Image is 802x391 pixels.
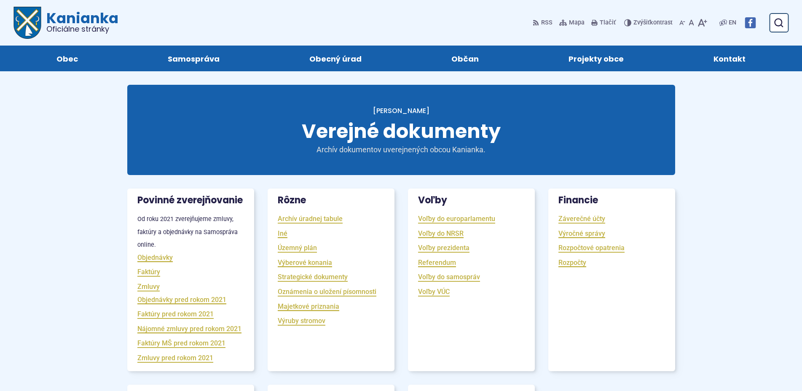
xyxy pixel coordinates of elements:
[558,258,586,267] a: Rozpočty
[727,18,738,28] a: EN
[300,145,502,155] p: Archív dokumentov uverejnených obcou Kanianka.
[268,189,394,212] h3: Rôzne
[131,46,256,71] a: Samospráva
[541,18,553,28] span: RSS
[415,46,515,71] a: Občan
[558,14,586,32] a: Mapa
[533,14,554,32] a: RSS
[137,267,160,277] a: Faktúry
[418,214,495,224] a: Voľby do europarlamentu
[548,189,675,212] h3: Financie
[713,46,746,71] span: Kontakt
[451,46,479,71] span: Občan
[278,258,332,267] a: Výberové konania
[532,46,660,71] a: Projekty obce
[137,216,238,248] small: Od roku 2021 zverejňujeme zmluvy, faktúry a objednávky na Samospráva online.
[729,18,736,28] span: EN
[137,253,173,262] a: Objednávky
[137,295,226,305] a: Objednávky pred rokom 2021
[590,14,617,32] button: Tlačiť
[278,316,325,326] a: Výruby stromov
[302,118,501,145] span: Verejné dokumenty
[373,106,429,116] a: [PERSON_NAME]
[418,243,469,253] a: Voľby prezidenta
[687,14,696,32] button: Nastaviť pôvodnú veľkosť písma
[418,272,480,282] a: Voľby do samospráv
[309,46,362,71] span: Obecný úrad
[127,189,254,212] h3: Povinné zverejňovanie
[278,287,376,297] a: Oznámenia o uložení písomnosti
[558,214,605,224] a: Záverečné účty
[46,25,118,33] span: Oficiálne stránky
[418,229,464,238] a: Voľby do NRSR
[624,14,674,32] button: Zvýšiťkontrast
[168,46,220,71] span: Samospráva
[137,282,160,291] a: Zmluvy
[696,14,709,32] button: Zväčšiť veľkosť písma
[278,229,287,238] a: Iné
[137,353,213,363] a: Zmluvy pred rokom 2021
[56,46,78,71] span: Obec
[278,214,343,224] a: Archív úradnej tabule
[278,272,348,282] a: Strategické dokumenty
[558,243,625,253] a: Rozpočtové opatrenia
[137,309,214,319] a: Faktúry pred rokom 2021
[677,46,782,71] a: Kontakt
[418,258,456,267] a: Referendum
[745,17,756,28] img: Prejsť na Facebook stránku
[569,46,624,71] span: Projekty obce
[408,189,535,212] h3: Voľby
[569,18,585,28] span: Mapa
[41,11,118,33] span: Kanianka
[13,7,118,39] a: Logo Kanianka, prejsť na domovskú stránku.
[678,14,687,32] button: Zmenšiť veľkosť písma
[633,19,673,27] span: kontrast
[137,338,225,348] a: Faktúry MŠ pred rokom 2021
[633,19,650,26] span: Zvýšiť
[418,287,450,297] a: Voľby VÚC
[20,46,115,71] a: Obec
[273,46,398,71] a: Obecný úrad
[278,243,317,253] a: Územný plán
[13,7,41,39] img: Prejsť na domovskú stránku
[558,229,605,238] a: Výročné správy
[278,302,339,311] a: Majetkové priznania
[600,19,616,27] span: Tlačiť
[137,324,241,334] a: Nájomné zmluvy pred rokom 2021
